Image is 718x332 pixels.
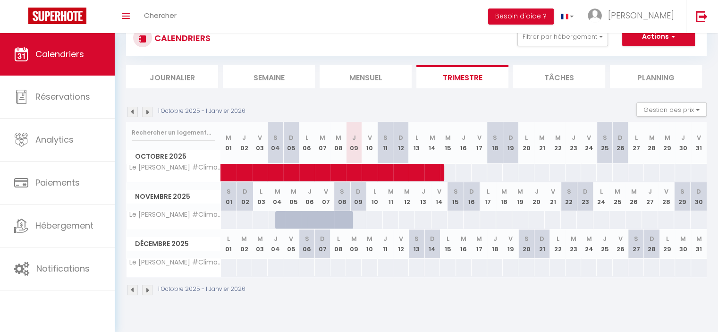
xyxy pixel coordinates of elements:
[330,230,346,258] th: 08
[252,230,268,258] th: 03
[488,9,554,25] button: Besoin d'aide ?
[545,182,561,211] th: 21
[227,187,231,196] abbr: S
[36,263,90,274] span: Notifications
[35,177,80,188] span: Paiements
[508,234,513,243] abbr: V
[642,182,658,211] th: 27
[658,182,674,211] th: 28
[593,182,609,211] th: 24
[35,91,90,102] span: Réservations
[409,230,424,258] th: 13
[35,220,93,231] span: Hébergement
[447,234,449,243] abbr: L
[35,134,74,145] span: Analytics
[398,133,403,142] abbr: D
[340,187,344,196] abbr: S
[223,65,315,88] li: Semaine
[487,187,490,196] abbr: L
[237,182,253,211] th: 02
[649,133,655,142] abbr: M
[518,230,534,258] th: 20
[477,133,481,142] abbr: V
[567,187,571,196] abbr: S
[362,122,377,164] th: 10
[696,187,701,196] abbr: D
[414,234,419,243] abbr: S
[132,124,215,141] input: Rechercher un logement...
[440,230,456,258] th: 15
[388,187,394,196] abbr: M
[517,27,608,46] button: Filtrer par hébergement
[550,187,555,196] abbr: V
[675,230,691,258] th: 30
[291,187,296,196] abbr: M
[512,182,528,211] th: 19
[415,133,418,142] abbr: L
[286,182,302,211] th: 05
[561,182,577,211] th: 22
[550,122,566,164] th: 22
[613,230,628,258] th: 26
[273,133,278,142] abbr: S
[680,187,684,196] abbr: S
[618,234,623,243] abbr: V
[597,230,612,258] th: 25
[622,27,695,46] button: Actions
[648,187,652,196] abbr: J
[550,230,566,258] th: 22
[581,122,597,164] th: 24
[517,187,523,196] abbr: M
[625,182,642,211] th: 26
[299,122,315,164] th: 06
[367,133,372,142] abbr: V
[268,230,283,258] th: 04
[128,211,222,218] span: Le [PERSON_NAME] #Climatisation #Wifi #Balcon
[305,133,308,142] abbr: L
[378,122,393,164] th: 11
[613,122,628,164] th: 26
[680,234,686,243] abbr: M
[610,65,702,88] li: Planning
[242,133,246,142] abbr: J
[350,182,366,211] th: 09
[566,230,581,258] th: 23
[336,133,341,142] abbr: M
[583,187,588,196] abbr: D
[127,150,220,163] span: Octobre 2025
[299,230,315,258] th: 06
[252,122,268,164] th: 03
[448,182,464,211] th: 15
[320,234,325,243] abbr: D
[476,234,482,243] abbr: M
[518,122,534,164] th: 20
[352,133,356,142] abbr: J
[572,133,575,142] abbr: J
[237,230,252,258] th: 02
[634,133,637,142] abbr: L
[615,187,620,196] abbr: M
[691,122,707,164] th: 31
[445,133,451,142] abbr: M
[440,122,456,164] th: 15
[524,234,528,243] abbr: S
[221,122,237,164] th: 01
[431,182,448,211] th: 14
[289,133,294,142] abbr: D
[221,230,237,258] th: 01
[144,10,177,20] span: Chercher
[681,133,685,142] abbr: J
[644,122,659,164] th: 28
[618,133,623,142] abbr: D
[399,234,403,243] abbr: V
[330,122,346,164] th: 08
[356,187,361,196] abbr: D
[430,234,435,243] abbr: D
[472,230,487,258] th: 17
[409,122,424,164] th: 13
[399,182,415,211] th: 12
[634,234,638,243] abbr: S
[283,230,299,258] th: 05
[534,230,550,258] th: 21
[602,133,607,142] abbr: S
